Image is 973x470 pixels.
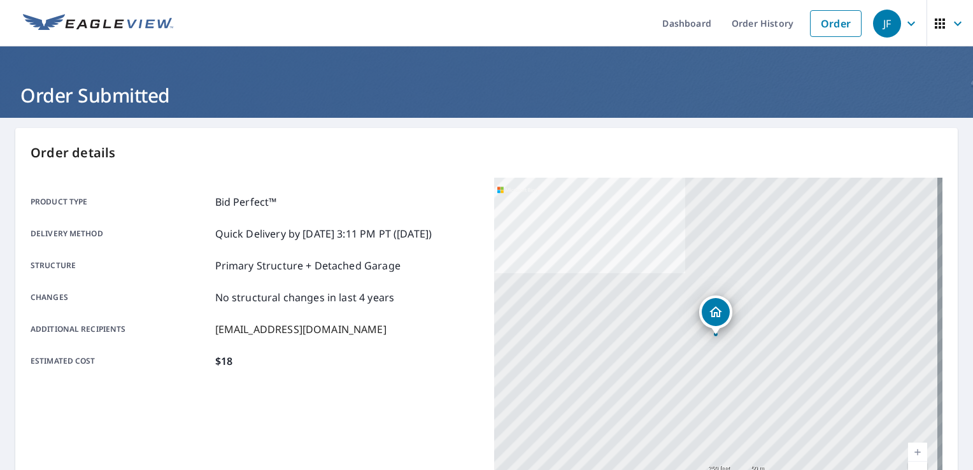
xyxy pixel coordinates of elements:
p: Bid Perfect™ [215,194,277,210]
h1: Order Submitted [15,82,958,108]
p: No structural changes in last 4 years [215,290,395,305]
p: $18 [215,353,232,369]
p: Order details [31,143,942,162]
p: Additional recipients [31,322,210,337]
p: [EMAIL_ADDRESS][DOMAIN_NAME] [215,322,387,337]
p: Structure [31,258,210,273]
p: Product type [31,194,210,210]
p: Changes [31,290,210,305]
p: Estimated cost [31,353,210,369]
div: JF [873,10,901,38]
img: EV Logo [23,14,173,33]
a: Current Level 17, Zoom In [908,443,927,462]
p: Primary Structure + Detached Garage [215,258,401,273]
p: Quick Delivery by [DATE] 3:11 PM PT ([DATE]) [215,226,432,241]
a: Order [810,10,862,37]
p: Delivery method [31,226,210,241]
div: Dropped pin, building 1, Residential property, 542 County Road 122 Oakland, AR 72661 [699,296,732,335]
